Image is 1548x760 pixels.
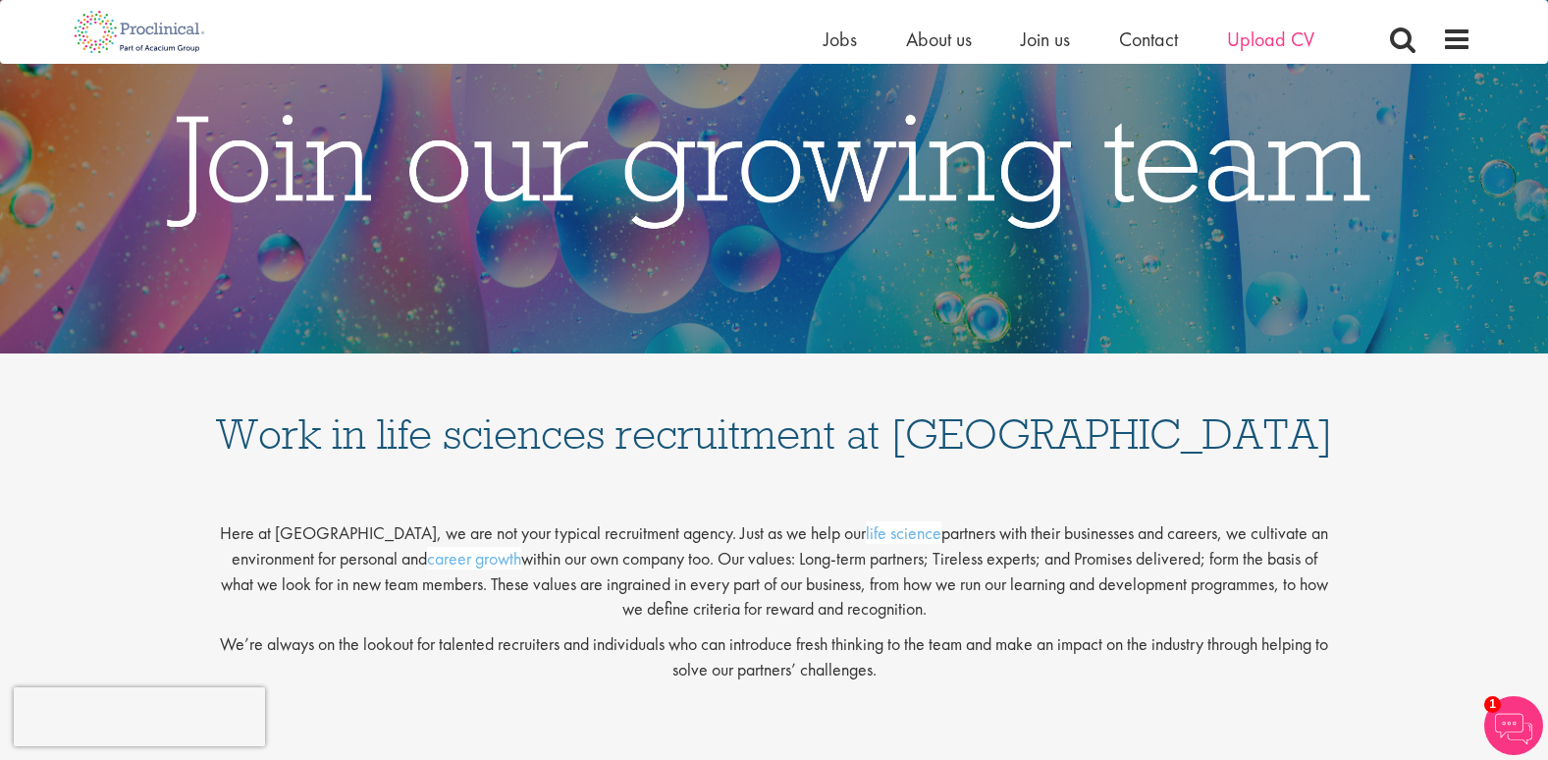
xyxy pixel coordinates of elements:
[1484,696,1543,755] img: Chatbot
[215,631,1334,681] p: We’re always on the lookout for talented recruiters and individuals who can introduce fresh think...
[906,27,972,52] a: About us
[215,505,1334,622] p: Here at [GEOGRAPHIC_DATA], we are not your typical recruitment agency. Just as we help our partne...
[427,547,521,570] a: career growth
[1227,27,1314,52] a: Upload CV
[14,687,265,746] iframe: reCAPTCHA
[215,373,1334,456] h1: Work in life sciences recruitment at [GEOGRAPHIC_DATA]
[1119,27,1178,52] a: Contact
[1021,27,1070,52] a: Join us
[824,27,857,52] a: Jobs
[866,521,941,544] a: life science
[1484,696,1501,713] span: 1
